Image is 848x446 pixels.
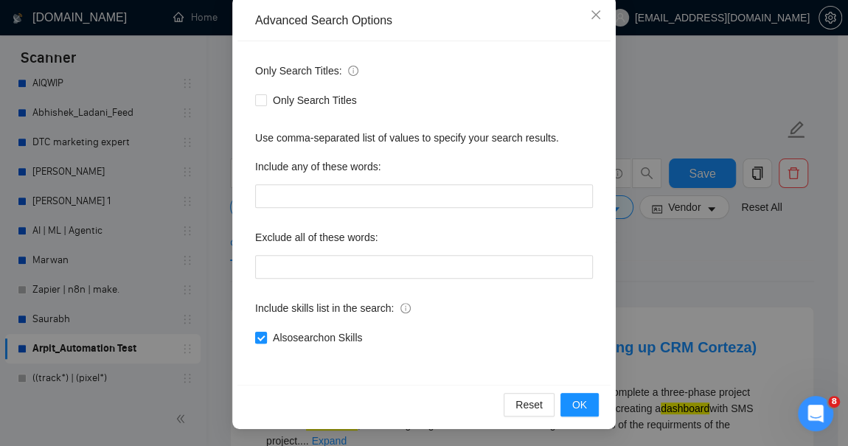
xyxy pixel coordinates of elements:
[515,397,543,413] span: Reset
[400,303,411,313] span: info-circle
[798,396,833,431] iframe: Intercom live chat
[348,66,358,76] span: info-circle
[267,92,363,108] span: Only Search Titles
[590,9,602,21] span: close
[255,300,411,316] span: Include skills list in the search:
[255,13,593,29] div: Advanced Search Options
[267,330,368,346] span: Also search on Skills
[572,397,587,413] span: OK
[504,393,555,417] button: Reset
[560,393,599,417] button: OK
[255,130,593,146] div: Use comma-separated list of values to specify your search results.
[828,396,840,408] span: 8
[255,226,378,249] label: Exclude all of these words:
[255,63,358,79] span: Only Search Titles:
[255,155,380,178] label: Include any of these words:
